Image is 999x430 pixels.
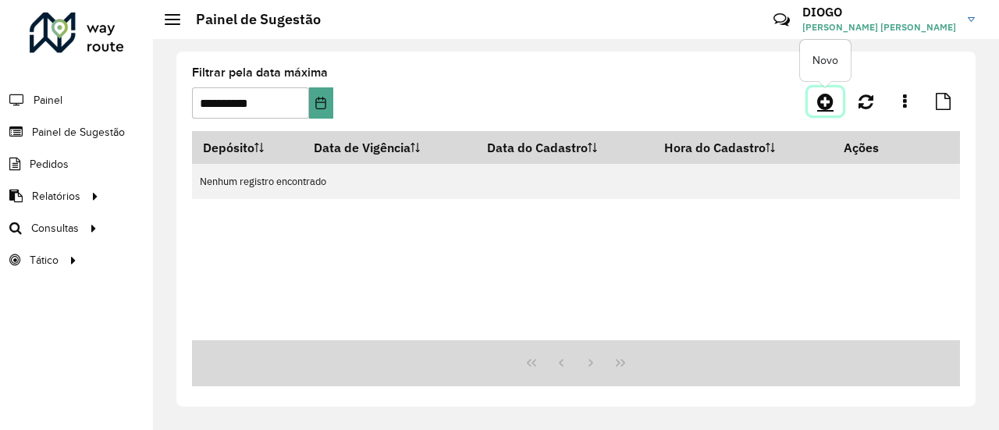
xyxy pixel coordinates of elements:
[192,131,304,164] th: Depósito
[32,188,80,204] span: Relatórios
[309,87,333,119] button: Choose Date
[304,131,476,164] th: Data de Vigência
[34,92,62,108] span: Painel
[800,40,851,81] div: Novo
[833,131,926,164] th: Ações
[180,11,321,28] h2: Painel de Sugestão
[30,252,59,268] span: Tático
[765,3,798,37] a: Contato Rápido
[192,63,328,82] label: Filtrar pela data máxima
[654,131,833,164] th: Hora do Cadastro
[30,156,69,172] span: Pedidos
[802,5,956,20] h3: DIOGO
[802,20,956,34] span: [PERSON_NAME] [PERSON_NAME]
[192,164,960,199] td: Nenhum registro encontrado
[32,124,125,140] span: Painel de Sugestão
[31,220,79,236] span: Consultas
[476,131,654,164] th: Data do Cadastro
